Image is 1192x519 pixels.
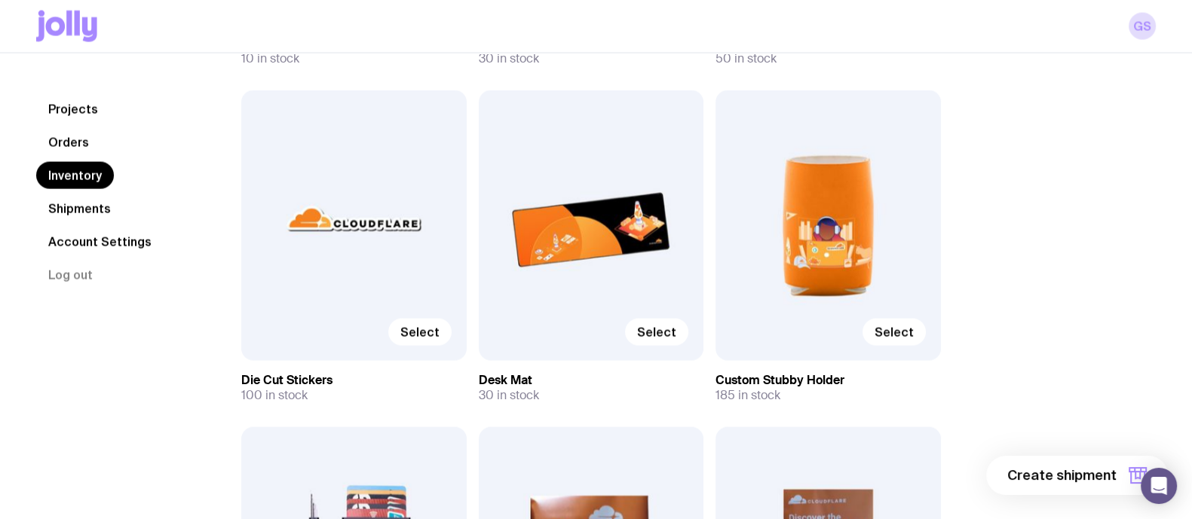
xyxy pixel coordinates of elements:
a: Projects [36,96,110,123]
h3: Desk Mat [479,373,704,388]
span: 50 in stock [716,51,777,66]
span: 30 in stock [479,388,539,403]
h3: Die Cut Stickers [241,373,467,388]
a: GS [1129,13,1156,40]
span: Select [400,325,440,340]
div: Open Intercom Messenger [1141,468,1177,504]
span: 185 in stock [716,388,780,403]
span: 30 in stock [479,51,539,66]
a: Inventory [36,162,114,189]
a: Shipments [36,195,123,222]
a: Account Settings [36,228,164,255]
span: Create shipment [1007,466,1117,484]
button: Log out [36,261,105,289]
button: Create shipment [986,456,1168,495]
a: Orders [36,129,101,156]
h3: Custom Stubby Holder [716,373,941,388]
span: Select [637,325,676,340]
span: 100 in stock [241,388,308,403]
span: 10 in stock [241,51,299,66]
span: Select [875,325,914,340]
